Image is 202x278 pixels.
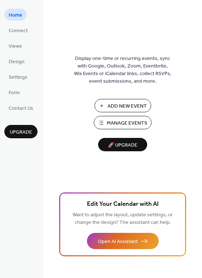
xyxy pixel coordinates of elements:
[87,199,159,209] span: Edit Your Calendar with AI
[10,129,32,136] span: Upgrade
[95,99,151,112] button: Add New Event
[94,116,151,129] button: Manage Events
[4,24,32,36] a: Connect
[4,9,27,21] a: Home
[4,102,38,114] a: Contact Us
[4,125,38,138] button: Upgrade
[9,105,33,112] span: Contact Us
[9,74,27,81] span: Settings
[98,238,138,246] span: Open AI Assistant
[107,120,147,127] span: Manage Events
[107,103,147,110] span: Add New Event
[9,58,25,66] span: Design
[74,55,171,85] span: Display one-time or recurring events, sync with Google, Outlook, Zoom, Eventbrite, Wix Events or ...
[102,140,143,150] span: 🚀 Upgrade
[98,138,147,151] button: 🚀 Upgrade
[4,86,24,98] a: Form
[73,210,173,227] span: Want to adjust the layout, update settings, or change the design? The assistant can help.
[87,233,159,249] button: Open AI Assistant
[4,71,32,83] a: Settings
[4,40,26,52] a: Views
[9,43,22,50] span: Views
[9,89,20,97] span: Form
[9,12,22,19] span: Home
[4,55,29,67] a: Design
[9,27,28,35] span: Connect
